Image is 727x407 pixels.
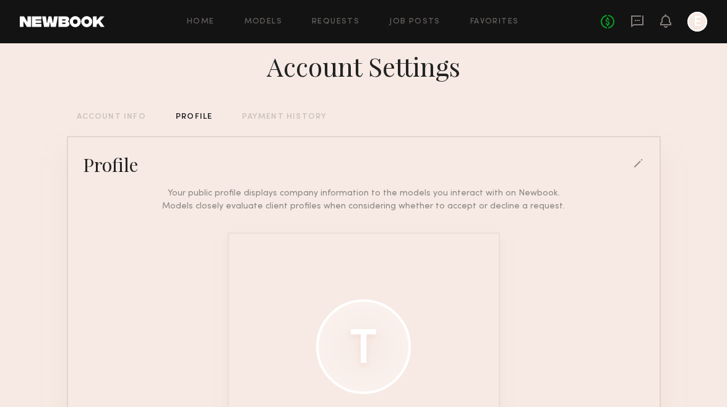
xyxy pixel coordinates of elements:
[155,187,572,213] div: Your public profile displays company information to the models you interact with on Newbook. Mode...
[687,12,707,32] a: E
[83,152,138,177] div: Profile
[77,113,146,121] div: ACCOUNT INFO
[389,18,441,26] a: Job Posts
[176,113,212,121] div: PROFILE
[634,159,645,170] div: edit
[244,18,282,26] a: Models
[242,113,327,121] div: PAYMENT HISTORY
[312,18,359,26] a: Requests
[470,18,519,26] a: Favorites
[187,18,215,26] a: Home
[267,49,460,84] div: Account Settings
